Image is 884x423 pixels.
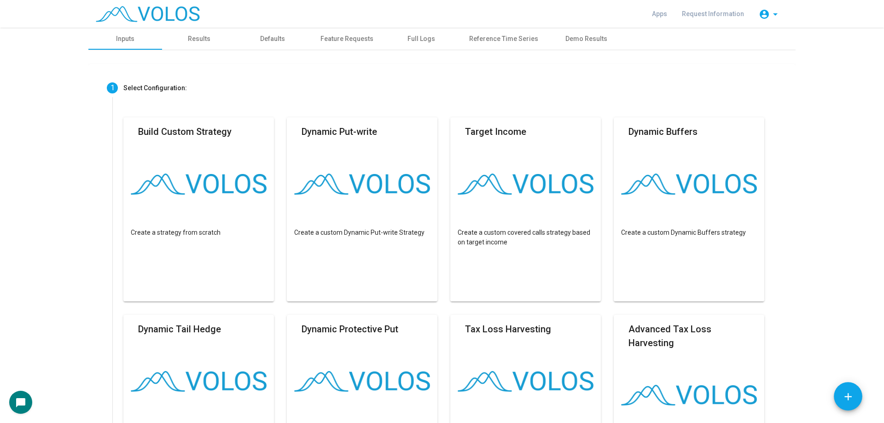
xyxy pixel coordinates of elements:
mat-card-title: Build Custom Strategy [138,125,232,139]
img: logo.png [458,174,593,195]
p: Create a strategy from scratch [131,228,267,238]
mat-card-title: Advanced Tax Loss Harvesting [628,322,750,350]
mat-card-title: Target Income [465,125,526,139]
div: Reference Time Series [469,34,538,44]
img: logo.png [294,174,430,195]
mat-icon: add [842,391,854,403]
img: logo.png [458,371,593,392]
mat-card-title: Dynamic Put-write [302,125,377,139]
a: Request Information [675,6,751,22]
img: logo.png [294,371,430,392]
img: logo.png [131,174,267,195]
mat-card-title: Dynamic Tail Hedge [138,322,221,336]
img: logo.png [131,371,267,392]
p: Create a custom Dynamic Put-write Strategy [294,228,430,238]
div: Demo Results [565,34,607,44]
mat-card-title: Tax Loss Harvesting [465,322,551,336]
mat-icon: account_circle [759,9,770,20]
span: Request Information [682,10,744,17]
img: logo.png [621,385,757,406]
span: 1 [110,83,115,92]
mat-card-title: Dynamic Protective Put [302,322,398,336]
mat-icon: chat_bubble [15,397,26,408]
div: Defaults [260,34,285,44]
p: Create a custom Dynamic Buffers strategy [621,228,757,238]
div: Results [188,34,210,44]
mat-icon: arrow_drop_down [770,9,781,20]
div: Inputs [116,34,134,44]
div: Full Logs [407,34,435,44]
a: Apps [645,6,675,22]
mat-card-title: Dynamic Buffers [628,125,698,139]
button: Add icon [834,382,862,411]
img: logo.png [621,174,757,195]
span: Apps [652,10,667,17]
div: Select Configuration: [123,83,187,93]
p: Create a custom covered calls strategy based on target income [458,228,593,247]
div: Feature Requests [320,34,373,44]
